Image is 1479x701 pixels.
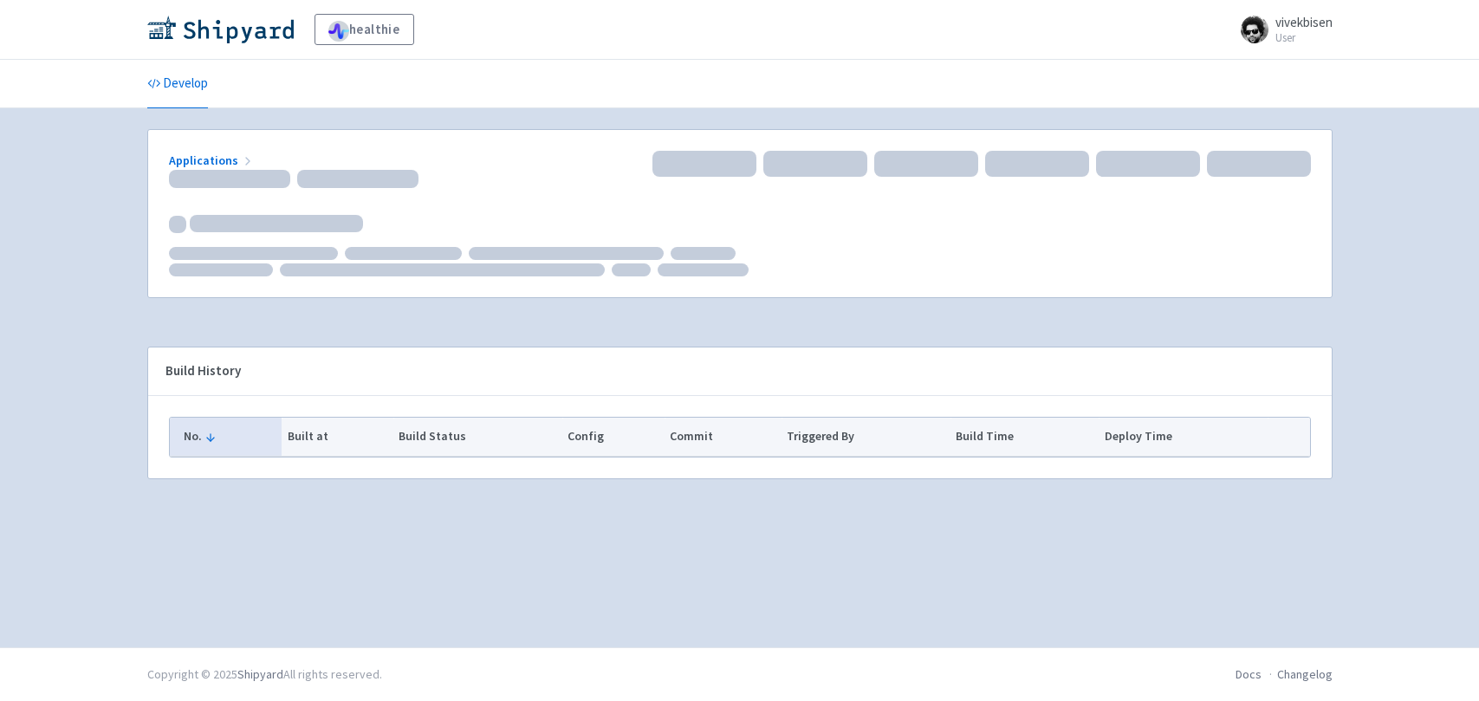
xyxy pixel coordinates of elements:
th: Commit [665,418,782,456]
th: Built at [282,418,392,456]
a: Develop [147,60,208,108]
th: Deploy Time [1099,418,1268,456]
a: Shipyard [237,666,283,682]
a: Docs [1236,666,1262,682]
a: healthie [315,14,414,45]
button: No. [184,427,276,445]
a: vivekbisen User [1230,16,1333,43]
small: User [1275,32,1333,43]
span: vivekbisen [1275,14,1333,30]
th: Build Status [393,418,562,456]
img: Shipyard logo [147,16,294,43]
a: Applications [169,153,255,168]
div: Copyright © 2025 All rights reserved. [147,665,382,684]
th: Build Time [950,418,1099,456]
div: Build History [165,361,1287,381]
a: Changelog [1277,666,1333,682]
th: Triggered By [782,418,950,456]
th: Config [562,418,665,456]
